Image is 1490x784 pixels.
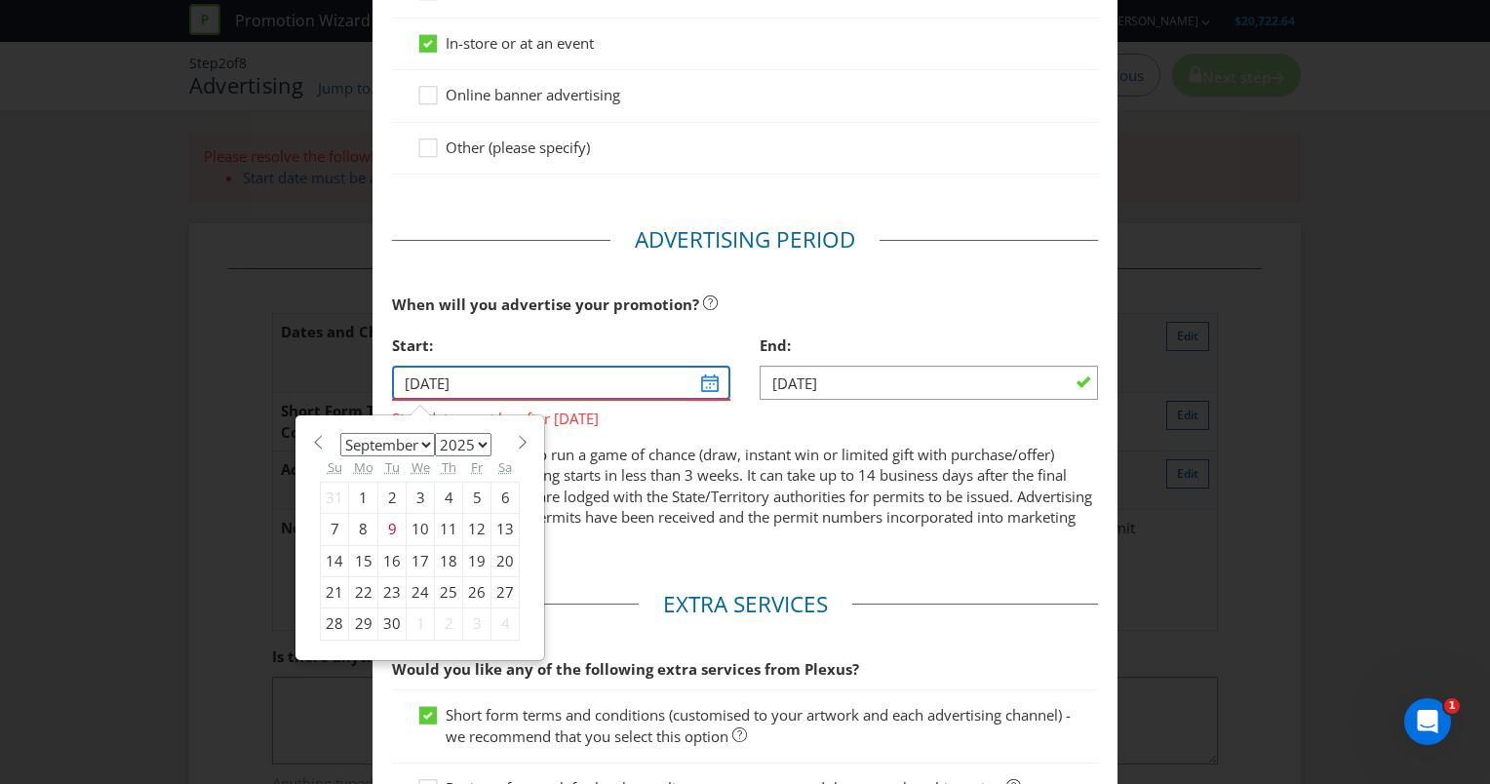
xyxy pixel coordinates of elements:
[378,545,407,576] div: 16
[349,545,378,576] div: 15
[378,577,407,608] div: 23
[385,458,400,476] abbr: Tuesday
[491,608,520,640] div: 4
[392,326,730,366] div: Start:
[435,608,463,640] div: 2
[321,577,349,608] div: 21
[354,458,373,476] abbr: Monday
[435,577,463,608] div: 25
[407,514,435,545] div: 10
[1444,698,1460,714] span: 1
[463,608,491,640] div: 3
[760,326,1098,366] div: End:
[498,458,512,476] abbr: Saturday
[463,545,491,576] div: 19
[446,705,1071,745] span: Short form terms and conditions (customised to your artwork and each advertising channel) - we re...
[463,577,491,608] div: 26
[407,545,435,576] div: 17
[392,366,730,400] input: DD/MM/YY
[378,514,407,545] div: 9
[412,458,430,476] abbr: Wednesday
[435,482,463,513] div: 4
[392,294,699,314] span: When will you advertise your promotion?
[491,514,520,545] div: 13
[760,366,1098,400] input: DD/MM/YY
[392,659,859,679] span: Would you like any of the following extra services from Plexus?
[442,458,456,476] abbr: Thursday
[378,608,407,640] div: 30
[392,401,730,429] span: Start date must be after [DATE]
[407,608,435,640] div: 1
[378,482,407,513] div: 2
[407,577,435,608] div: 24
[349,482,378,513] div: 1
[463,482,491,513] div: 5
[463,514,491,545] div: 12
[349,514,378,545] div: 8
[321,482,349,513] div: 31
[491,577,520,608] div: 27
[321,608,349,640] div: 28
[610,224,880,255] legend: Advertising Period
[435,514,463,545] div: 11
[639,589,852,620] legend: Extra Services
[328,458,342,476] abbr: Sunday
[446,33,594,53] span: In-store or at an event
[407,482,435,513] div: 3
[491,545,520,576] div: 20
[446,85,620,104] span: Online banner advertising
[392,445,1098,549] p: You may not be able to run a game of chance (draw, instant win or limited gift with purchase/offe...
[1404,698,1451,745] iframe: Intercom live chat
[471,458,483,476] abbr: Friday
[349,577,378,608] div: 22
[349,608,378,640] div: 29
[435,545,463,576] div: 18
[321,514,349,545] div: 7
[491,482,520,513] div: 6
[321,545,349,576] div: 14
[446,137,590,157] span: Other (please specify)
